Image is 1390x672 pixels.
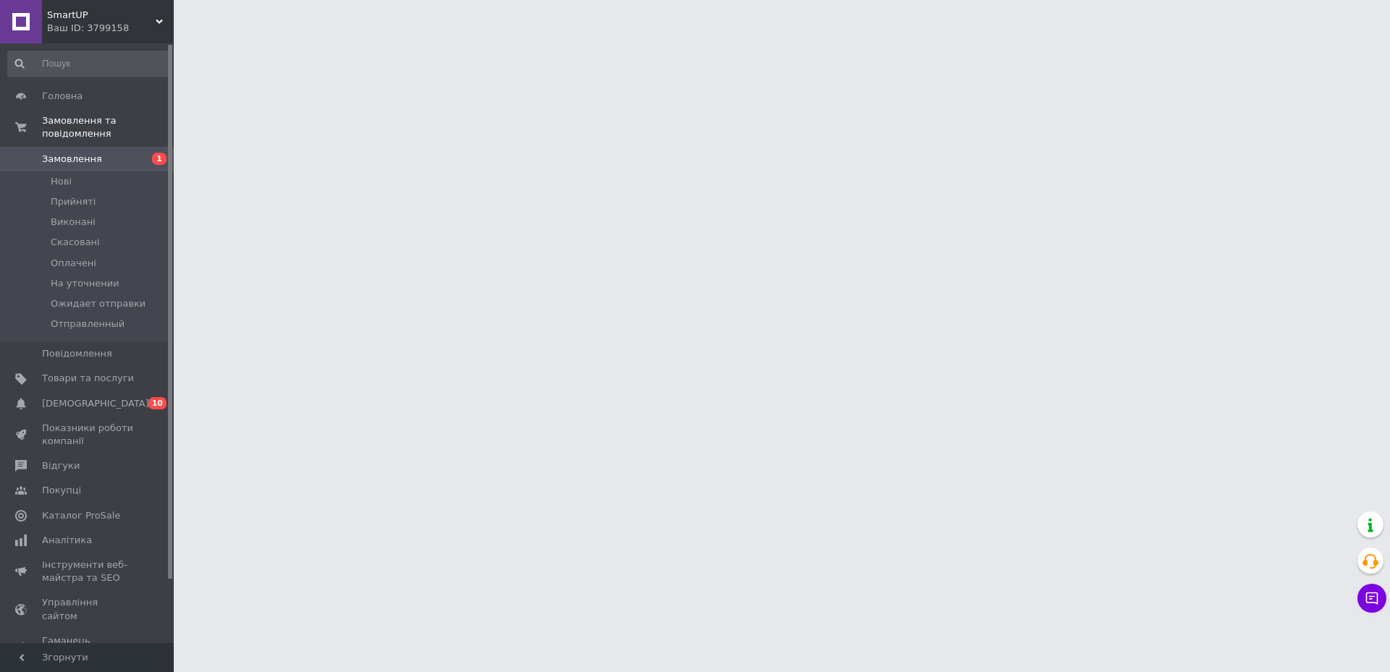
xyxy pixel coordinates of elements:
span: На уточнении [51,277,119,290]
input: Пошук [7,51,171,77]
div: Ваш ID: 3799158 [47,22,174,35]
span: Показники роботи компанії [42,422,134,448]
span: Покупці [42,484,81,497]
span: Повідомлення [42,347,112,360]
span: Ожидает отправки [51,297,146,310]
span: Оплачені [51,257,96,270]
span: Відгуки [42,459,80,472]
span: SmartUP [47,9,156,22]
span: Головна [42,90,83,103]
span: Інструменти веб-майстра та SEO [42,558,134,584]
span: Управління сайтом [42,596,134,622]
button: Чат з покупцем [1357,584,1386,613]
span: Каталог ProSale [42,509,120,522]
span: [DEMOGRAPHIC_DATA] [42,397,149,410]
span: 10 [148,397,167,409]
span: Нові [51,175,72,188]
span: Товари та послуги [42,372,134,385]
span: 1 [152,153,167,165]
span: Отправленный [51,318,125,331]
span: Замовлення та повідомлення [42,114,174,140]
span: Виконані [51,216,96,229]
span: Гаманець компанії [42,634,134,660]
span: Прийняті [51,195,96,208]
span: Скасовані [51,236,100,249]
span: Аналітика [42,534,92,547]
span: Замовлення [42,153,102,166]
